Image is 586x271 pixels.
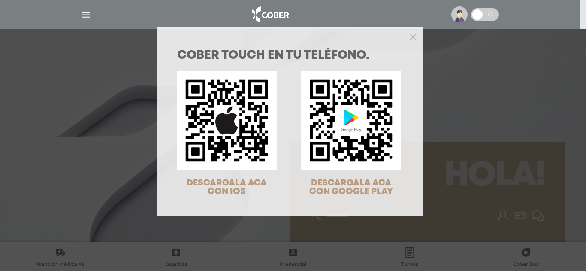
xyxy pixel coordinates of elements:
span: DESCARGALA ACA CON GOOGLE PLAY [309,179,393,196]
button: Close [410,33,416,40]
span: DESCARGALA ACA CON IOS [187,179,267,196]
img: qr-code [177,71,277,170]
h1: COBER TOUCH en tu teléfono. [177,50,403,62]
img: qr-code [301,71,401,170]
